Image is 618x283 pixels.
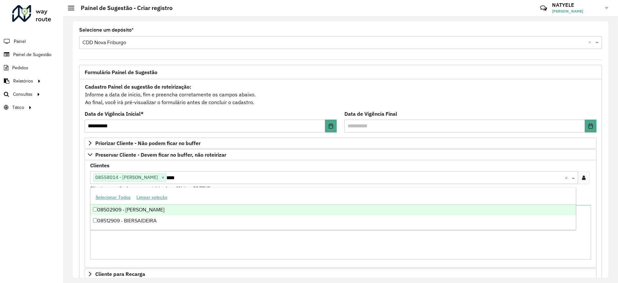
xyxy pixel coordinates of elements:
label: Clientes [90,161,109,169]
a: Contato Rápido [537,1,550,15]
button: Selecionar Todos [93,192,134,202]
span: Clear all [588,39,594,46]
div: 08512909 - BIERSAIDEIRA [90,215,576,226]
a: Cliente para Recarga [85,268,596,279]
span: Pedidos [12,64,28,71]
button: Choose Date [585,120,596,132]
h2: Painel de Sugestão - Criar registro [74,5,173,12]
small: Clientes que não devem ser roteirizados – Máximo 50 PDVS [90,185,210,191]
div: Informe a data de inicio, fim e preencha corretamente os campos abaixo. Ao final, você irá pré-vi... [85,83,596,106]
span: Painel [14,38,26,45]
span: Preservar Cliente - Devem ficar no buffer, não roteirizar [95,152,226,157]
label: Data de Vigência Inicial [85,110,144,118]
ng-dropdown-panel: Options list [90,187,576,230]
span: Priorizar Cliente - Não podem ficar no buffer [95,141,201,146]
span: 08558014 - [PERSON_NAME] [94,173,160,181]
a: Priorizar Cliente - Não podem ficar no buffer [85,138,596,149]
span: Tático [12,104,24,111]
span: Consultas [13,91,33,98]
label: Data de Vigência Final [344,110,397,118]
button: Limpar seleção [134,192,170,202]
span: Formulário Painel de Sugestão [85,70,157,75]
span: Relatórios [13,78,33,84]
span: × [160,174,166,181]
span: Cliente para Recarga [95,271,145,277]
span: Clear all [565,174,570,181]
h3: NATYELE [552,2,600,8]
span: [PERSON_NAME] [552,8,600,14]
div: Preservar Cliente - Devem ficar no buffer, não roteirizar [85,160,596,268]
strong: Cadastro Painel de sugestão de roteirização: [85,83,191,90]
button: Choose Date [325,120,337,132]
span: Painel de Sugestão [13,51,51,58]
label: Selecione um depósito [79,26,134,34]
a: Preservar Cliente - Devem ficar no buffer, não roteirizar [85,149,596,160]
div: 08502909 - [PERSON_NAME] [90,204,576,215]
